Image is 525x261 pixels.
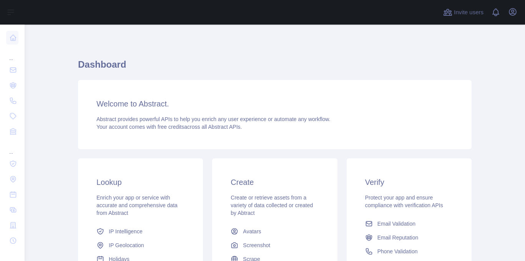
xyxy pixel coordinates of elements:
[377,220,415,228] span: Email Validation
[109,241,144,249] span: IP Geolocation
[231,195,313,216] span: Create or retrieve assets from a variety of data collected or created by Abtract
[96,98,453,109] h3: Welcome to Abstract.
[96,116,331,122] span: Abstract provides powerful APIs to help you enrich any user experience or automate any workflow.
[109,228,143,235] span: IP Intelligence
[243,241,270,249] span: Screenshot
[243,228,261,235] span: Avatars
[96,124,242,130] span: Your account comes with across all Abstract APIs.
[228,224,322,238] a: Avatars
[362,217,456,231] a: Email Validation
[442,6,485,18] button: Invite users
[96,195,178,216] span: Enrich your app or service with accurate and comprehensive data from Abstract
[377,234,419,241] span: Email Reputation
[454,8,483,17] span: Invite users
[93,238,188,252] a: IP Geolocation
[78,58,472,77] h1: Dashboard
[96,177,184,188] h3: Lookup
[365,195,443,208] span: Protect your app and ensure compliance with verification APIs
[93,224,188,238] a: IP Intelligence
[362,231,456,244] a: Email Reputation
[6,140,18,155] div: ...
[377,248,418,255] span: Phone Validation
[365,177,453,188] h3: Verify
[228,238,322,252] a: Screenshot
[6,46,18,62] div: ...
[362,244,456,258] a: Phone Validation
[158,124,184,130] span: free credits
[231,177,319,188] h3: Create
